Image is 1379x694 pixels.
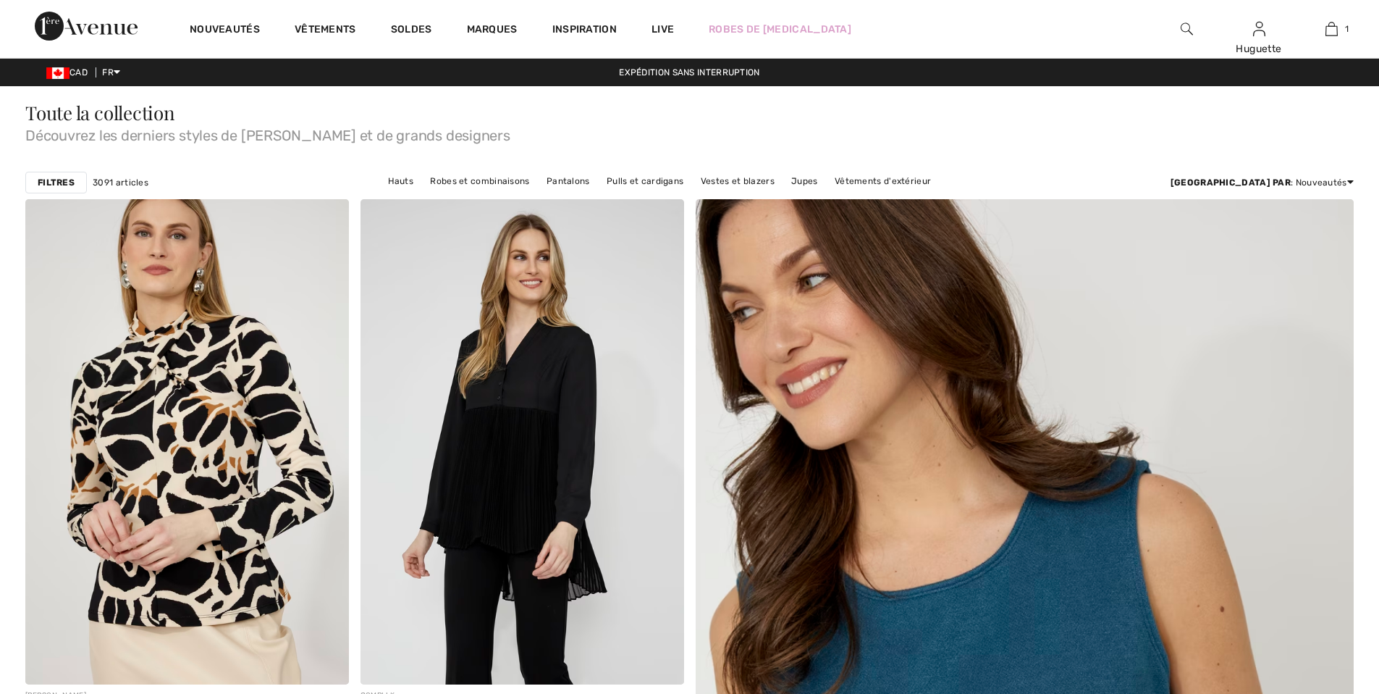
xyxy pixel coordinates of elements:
[360,199,684,685] img: Tunique Élégante à Manches Longues modèle 33731. As sample
[295,23,356,38] a: Vêtements
[391,23,432,38] a: Soldes
[709,22,851,37] a: Robes de [MEDICAL_DATA]
[25,122,1354,143] span: Découvrez les derniers styles de [PERSON_NAME] et de grands designers
[539,172,597,191] a: Pantalons
[1325,20,1338,38] img: Mon panier
[38,176,75,189] strong: Filtres
[1345,22,1349,35] span: 1
[46,67,93,78] span: CAD
[93,176,148,189] span: 3091 articles
[1223,41,1294,57] div: Huguette
[599,172,691,191] a: Pulls et cardigans
[190,23,260,38] a: Nouveautés
[1171,177,1291,188] strong: [GEOGRAPHIC_DATA] par
[827,172,938,191] a: Vêtements d'extérieur
[423,172,536,191] a: Robes et combinaisons
[1296,20,1367,38] a: 1
[1253,20,1265,38] img: Mes infos
[25,199,349,685] img: Pull Imprimé Animal modèle 253141. Noir/Beige
[552,23,617,38] span: Inspiration
[784,172,825,191] a: Jupes
[46,67,69,79] img: Canadian Dollar
[35,12,138,41] img: 1ère Avenue
[381,172,421,191] a: Hauts
[1181,20,1193,38] img: recherche
[651,22,674,37] a: Live
[25,100,175,125] span: Toute la collection
[693,172,782,191] a: Vestes et blazers
[1253,22,1265,35] a: Se connecter
[102,67,120,78] span: FR
[1171,176,1354,189] div: : Nouveautés
[467,23,518,38] a: Marques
